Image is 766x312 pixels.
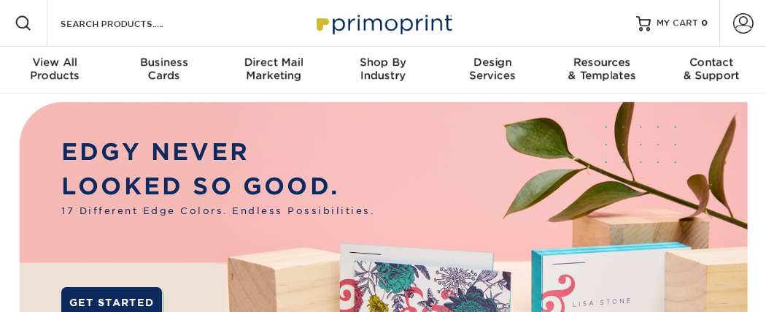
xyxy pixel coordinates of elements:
a: Contact& Support [657,47,766,94]
span: Business [109,56,219,69]
span: Direct Mail [219,56,328,69]
span: 17 Different Edge Colors. Endless Possibilities. [61,205,374,218]
p: EDGY NEVER [61,135,374,170]
a: Direct MailMarketing [219,47,328,94]
div: Marketing [219,56,328,82]
p: LOOKED SO GOOD. [61,170,374,204]
span: MY CART [657,18,698,30]
a: Resources& Templates [547,47,657,94]
a: DesignServices [438,47,547,94]
span: Shop By [328,56,438,69]
a: BusinessCards [109,47,219,94]
div: Industry [328,56,438,82]
input: SEARCH PRODUCTS..... [59,15,201,32]
img: Primoprint [310,7,456,39]
a: Shop ByIndustry [328,47,438,94]
span: Design [438,56,547,69]
div: & Support [657,56,766,82]
span: Resources [547,56,657,69]
div: & Templates [547,56,657,82]
div: Cards [109,56,219,82]
span: 0 [701,18,708,28]
div: Services [438,56,547,82]
span: Contact [657,56,766,69]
